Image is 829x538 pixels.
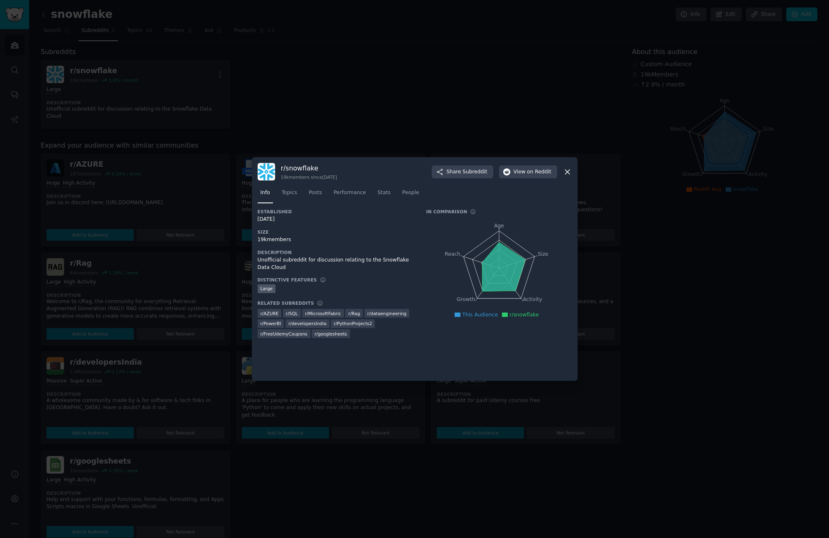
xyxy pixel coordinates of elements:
[258,216,415,223] div: [DATE]
[258,300,314,306] h3: Related Subreddits
[432,165,493,179] button: ShareSubreddit
[494,223,504,229] tspan: Age
[334,189,366,197] span: Performance
[457,297,475,303] tspan: Growth
[462,168,487,176] span: Subreddit
[375,186,394,203] a: Stats
[279,186,300,203] a: Topics
[527,168,551,176] span: on Reddit
[309,189,322,197] span: Posts
[445,251,460,257] tspan: Reach
[348,311,360,316] span: r/ Rag
[286,311,298,316] span: r/ SQL
[334,321,372,326] span: r/ PythonProjects2
[281,174,337,180] div: 19k members since [DATE]
[261,331,307,337] span: r/ FreeUdemyCoupons
[258,186,273,203] a: Info
[258,209,415,215] h3: Established
[426,209,467,215] h3: In Comparison
[367,311,406,316] span: r/ dataengineering
[258,249,415,255] h3: Description
[261,189,270,197] span: Info
[499,165,557,179] button: Viewon Reddit
[305,311,341,316] span: r/ MicrosoftFabric
[378,189,391,197] span: Stats
[258,229,415,235] h3: Size
[399,186,422,203] a: People
[306,186,325,203] a: Posts
[446,168,487,176] span: Share
[315,331,347,337] span: r/ googlesheets
[538,251,548,257] tspan: Size
[261,311,279,316] span: r/ AZURE
[288,321,327,326] span: r/ developersIndia
[509,312,539,318] span: r/snowflake
[258,163,275,180] img: snowflake
[258,284,276,293] div: Large
[331,186,369,203] a: Performance
[514,168,551,176] span: View
[523,297,542,303] tspan: Activity
[258,257,415,271] div: Unofficial subreddit for discussion relating to the Snowflake Data Cloud
[462,312,498,318] span: This Audience
[402,189,419,197] span: People
[258,236,415,244] div: 19k members
[281,164,337,173] h3: r/ snowflake
[282,189,297,197] span: Topics
[258,277,317,283] h3: Distinctive Features
[261,321,281,326] span: r/ PowerBI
